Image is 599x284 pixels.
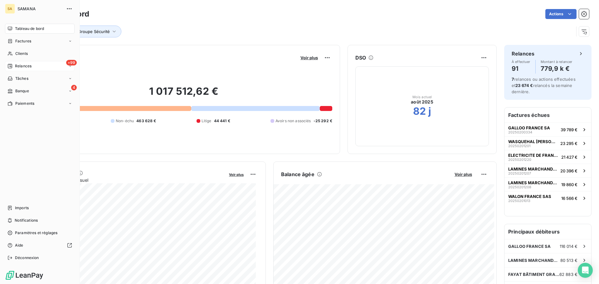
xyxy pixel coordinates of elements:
[455,172,472,177] span: Voir plus
[5,61,75,71] a: +99Relances
[5,99,75,108] a: Paiements
[541,64,572,74] h4: 779,9 k €
[508,153,559,158] span: ELECTRICITE DE FRANCE
[15,243,23,248] span: Aide
[508,139,558,144] span: WASQUEHAL [PERSON_NAME] PROJ JJ IMMO
[5,240,75,250] a: Aide
[17,6,62,11] span: SAMANA
[53,29,110,34] span: Entité : Safe Groupe Sécurité
[35,177,225,183] span: Chiffre d'affaires mensuel
[508,180,559,185] span: LAMINES MARCHANDS EUROPEENS
[411,99,433,105] span: août 2025
[5,24,75,34] a: Tableau de bord
[561,127,577,132] span: 39 789 €
[15,38,31,44] span: Factures
[15,51,28,56] span: Clients
[508,244,551,249] span: GALLOO FRANCE SA
[559,272,577,277] span: 62 883 €
[5,74,75,84] a: Tâches
[561,196,577,201] span: 16 566 €
[504,123,591,136] button: GALLOO FRANCE SA2025020033439 789 €
[508,144,530,148] span: 20250201201
[578,263,593,278] div: Open Intercom Messenger
[227,171,246,177] button: Voir plus
[504,191,591,205] button: WALON FRANCE SAS2025020101316 566 €
[504,136,591,150] button: WASQUEHAL [PERSON_NAME] PROJ JJ IMMO2025020120123 295 €
[512,77,576,94] span: relances ou actions effectuées et relancés la semaine dernière.
[413,105,426,118] h2: 82
[15,88,29,94] span: Banque
[412,95,432,99] span: Mois actuel
[508,158,531,161] span: 20250201220
[561,182,577,187] span: 19 860 €
[355,54,366,61] h6: DSO
[71,85,77,90] span: 4
[515,83,533,88] span: 23 674 €
[35,85,332,104] h2: 1 017 512,62 €
[560,258,577,263] span: 80 513 €
[5,203,75,213] a: Imports
[314,118,332,124] span: -25 292 €
[508,199,530,203] span: 20250201013
[504,177,591,191] button: LAMINES MARCHANDS EUROPEENS2025020120819 860 €
[508,171,531,175] span: 20250201207
[5,49,75,59] a: Clients
[15,218,38,223] span: Notifications
[560,168,577,173] span: 20 396 €
[5,270,44,280] img: Logo LeanPay
[15,101,34,106] span: Paiements
[214,118,230,124] span: 44 441 €
[229,172,244,177] span: Voir plus
[512,77,514,82] span: 7
[560,141,577,146] span: 23 295 €
[508,194,551,199] span: WALON FRANCE SAS
[512,60,530,64] span: À effectuer
[508,258,560,263] span: LAMINES MARCHANDS EUROPEENS
[508,166,558,171] span: LAMINES MARCHANDS EUROPEENS
[5,86,75,96] a: 4Banque
[15,76,28,81] span: Tâches
[561,155,577,160] span: 21 427 €
[44,26,121,37] button: Entité : Safe Groupe Sécurité
[504,150,591,164] button: ELECTRICITE DE FRANCE2025020122021 427 €
[504,164,591,177] button: LAMINES MARCHANDS EUROPEENS2025020120720 396 €
[508,125,550,130] span: GALLOO FRANCE SA
[15,230,57,236] span: Paramètres et réglages
[275,118,311,124] span: Avoirs non associés
[508,185,531,189] span: 20250201208
[512,50,534,57] h6: Relances
[560,244,577,249] span: 116 014 €
[66,60,77,65] span: +99
[116,118,134,124] span: Non-échu
[15,63,32,69] span: Relances
[5,36,75,46] a: Factures
[508,272,559,277] span: FAYAT BÄTIMENT GRAND PROJETS
[15,205,29,211] span: Imports
[202,118,212,124] span: Litige
[15,26,44,31] span: Tableau de bord
[5,228,75,238] a: Paramètres et réglages
[453,171,474,177] button: Voir plus
[5,4,15,14] div: SA
[299,55,320,60] button: Voir plus
[504,108,591,123] h6: Factures échues
[15,255,39,261] span: Déconnexion
[545,9,577,19] button: Actions
[300,55,318,60] span: Voir plus
[541,60,572,64] span: Montant à relancer
[512,64,530,74] h4: 91
[136,118,156,124] span: 463 628 €
[508,130,532,134] span: 20250200334
[428,105,431,118] h2: j
[281,171,314,178] h6: Balance âgée
[504,224,591,239] h6: Principaux débiteurs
